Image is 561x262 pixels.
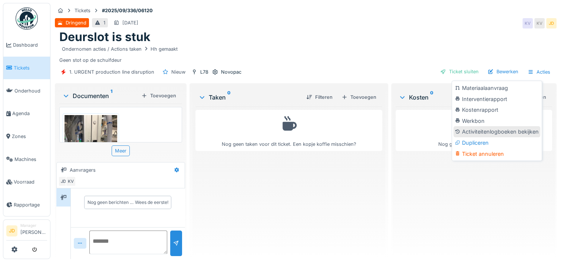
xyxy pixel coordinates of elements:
[524,67,554,77] div: Acties
[227,93,231,102] sup: 0
[58,176,69,187] div: JD
[522,18,533,28] div: KV
[59,44,552,64] div: Geen stot op de schuifdeur
[66,176,76,187] div: KV
[221,68,241,75] div: Novopac
[200,113,377,148] div: Nog geen taken voor dit ticket. Een kopje koffie misschien?
[485,67,521,77] div: Bewerken
[110,91,112,100] sup: 1
[453,94,540,105] div: Interventierapport
[66,19,86,26] div: Dringend
[14,201,47,208] span: Rapportage
[62,46,178,53] div: Ondernomen acties / Actions taken Hh gemaakt
[88,199,168,206] div: Nog geen berichten … Wees de eerste!
[430,93,433,102] sup: 0
[75,7,90,14] div: Tickets
[16,7,38,30] img: Badge_color-CXgf-gQk.svg
[453,115,540,127] div: Werkbon
[453,137,540,148] div: Dupliceren
[453,104,540,115] div: Kostenrapport
[546,18,557,28] div: JD
[6,225,17,236] li: JD
[171,68,185,75] div: Nieuw
[453,126,540,137] div: Activiteitenlogboeken bekijken
[400,113,547,148] div: Nog geen kosten voor dit ticket
[138,91,179,101] div: Toevoegen
[198,93,300,102] div: Taken
[103,19,105,26] div: 1
[453,148,540,159] div: Ticket annuleren
[14,156,47,163] span: Machines
[122,19,138,26] div: [DATE]
[20,223,47,239] li: [PERSON_NAME]
[14,64,47,71] span: Tickets
[69,68,154,75] div: 1. URGENT production line disruption
[200,68,208,75] div: L78
[65,115,117,185] img: mfrbicu855bktqykcvzhmd4lxjw9
[70,167,96,174] div: Aanvragers
[12,133,47,140] span: Zones
[112,145,130,156] div: Meer
[20,223,47,228] div: Manager
[99,7,156,14] strong: #2025/09/336/06120
[534,18,545,28] div: KV
[13,41,47,48] span: Dashboard
[437,67,482,77] div: Ticket sluiten
[62,91,138,100] div: Documenten
[12,110,47,117] span: Agenda
[14,178,47,185] span: Voorraad
[59,30,151,44] h1: Deurslot is stuk
[399,93,470,102] div: Kosten
[14,87,47,94] span: Onderhoud
[303,92,336,102] div: Filteren
[339,92,379,102] div: Toevoegen
[453,83,540,94] div: Materiaalaanvraag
